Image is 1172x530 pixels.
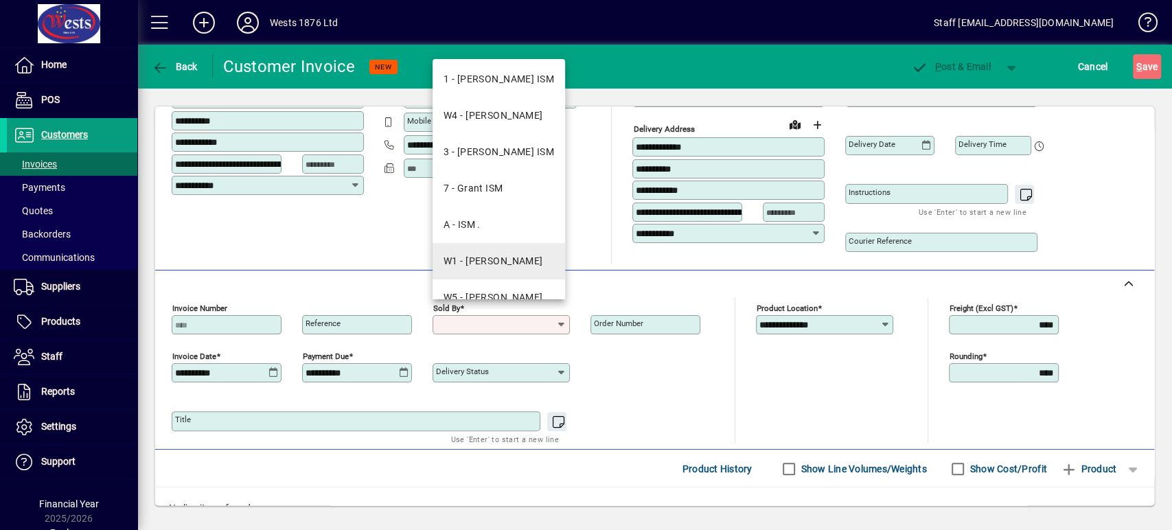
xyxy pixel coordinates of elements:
mat-label: Invoice number [172,303,227,313]
a: Invoices [7,152,137,176]
a: Quotes [7,199,137,222]
span: Product History [682,458,752,480]
span: POS [41,94,60,105]
label: Show Cost/Profit [967,462,1047,476]
div: Staff [EMAIL_ADDRESS][DOMAIN_NAME] [934,12,1114,34]
mat-label: Title [175,415,191,424]
a: Communications [7,246,137,269]
span: Backorders [14,229,71,240]
span: Product [1061,458,1116,480]
a: Settings [7,410,137,444]
span: Communications [14,252,95,263]
mat-option: 7 - Grant ISM [433,170,565,207]
mat-label: Instructions [849,187,891,197]
button: Product [1054,457,1123,481]
div: No line items found [155,487,1154,529]
a: Staff [7,340,137,374]
span: Support [41,456,76,467]
mat-option: W4 - Craig [433,97,565,134]
a: Support [7,445,137,479]
span: Suppliers [41,281,80,292]
button: Cancel [1075,54,1112,79]
mat-label: Delivery date [849,139,895,149]
a: Payments [7,176,137,199]
mat-label: Mobile [407,116,431,126]
span: Invoices [14,159,57,170]
a: Backorders [7,222,137,246]
button: Save [1133,54,1161,79]
mat-label: Courier Reference [849,236,912,246]
mat-label: Order number [594,319,643,328]
span: ave [1136,56,1158,78]
span: Staff [41,351,62,362]
div: Customer Invoice [223,56,356,78]
mat-label: Reference [306,319,341,328]
mat-hint: Use 'Enter' to start a new line [919,204,1026,220]
a: POS [7,83,137,117]
app-page-header-button: Back [137,54,213,79]
mat-option: A - ISM . [433,207,565,243]
div: Wests 1876 Ltd [270,12,338,34]
mat-hint: Use 'Enter' to start a new line [451,431,559,447]
mat-label: Rounding [950,352,983,361]
mat-option: W1 - Judy [433,243,565,279]
span: Reports [41,386,75,397]
div: 1 - [PERSON_NAME] ISM [444,72,554,87]
a: View on map [784,113,806,135]
button: Product History [677,457,758,481]
span: S [1136,61,1142,72]
div: A - ISM . [444,218,481,232]
button: Back [148,54,201,79]
mat-option: 3 - David ISM [433,134,565,170]
mat-label: Invoice date [172,352,216,361]
a: Home [7,48,137,82]
span: Cancel [1078,56,1108,78]
button: Profile [226,10,270,35]
a: Products [7,305,137,339]
span: ost & Email [911,61,991,72]
span: Home [41,59,67,70]
div: 7 - Grant ISM [444,181,503,196]
span: Products [41,316,80,327]
label: Show Line Volumes/Weights [798,462,927,476]
mat-label: Delivery status [436,367,489,376]
mat-label: Sold by [433,303,460,313]
a: Knowledge Base [1127,3,1155,47]
button: Add [182,10,226,35]
div: W4 - [PERSON_NAME] [444,108,543,123]
mat-label: Delivery time [958,139,1007,149]
button: Choose address [806,114,828,136]
button: Post & Email [904,54,998,79]
mat-option: 1 - Carol ISM [433,61,565,97]
span: Quotes [14,205,53,216]
span: P [935,61,941,72]
span: Back [152,61,198,72]
span: Customers [41,129,88,140]
a: Suppliers [7,270,137,304]
mat-label: Payment due [303,352,349,361]
div: 3 - [PERSON_NAME] ISM [444,145,554,159]
span: Settings [41,421,76,432]
mat-label: Freight (excl GST) [950,303,1013,313]
span: NEW [375,62,392,71]
mat-option: W5 - Kate [433,279,565,316]
div: W5 - [PERSON_NAME] [444,290,543,305]
div: W1 - [PERSON_NAME] [444,254,543,268]
span: Payments [14,182,65,193]
span: Financial Year [39,498,99,509]
a: Reports [7,375,137,409]
mat-label: Product location [757,303,818,313]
